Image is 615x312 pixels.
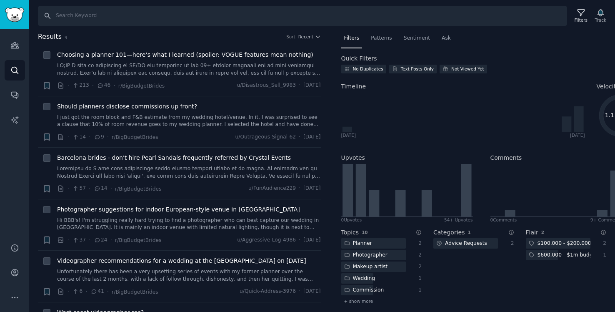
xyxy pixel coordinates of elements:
span: · [92,81,94,90]
span: · [89,184,90,193]
span: [DATE] [303,185,320,192]
span: 213 [72,82,89,89]
span: Results [38,32,62,42]
span: r/BigBudgetBrides [118,83,165,89]
span: u/Outrageous-Signal-62 [235,133,296,141]
span: 37 [72,237,86,244]
span: r/BigBudgetBrides [112,289,158,295]
input: Search Keyword [38,6,567,26]
span: · [299,185,300,192]
a: I just got the room block and F&B estimate from my wedding hotel/venue. In it, I was surprised to... [57,114,321,128]
button: Recent [298,34,321,40]
a: Photographer suggestions for indoor European-style venue in [GEOGRAPHIC_DATA] [57,205,300,214]
div: 54+ Upvotes [444,217,473,223]
div: Commission [341,285,387,295]
h2: Categories [433,228,465,237]
div: No Duplicates [353,66,383,72]
span: [DATE] [303,133,320,141]
span: [DATE] [303,288,320,295]
span: · [299,237,300,244]
div: $600,000 - $1m budget [526,250,590,260]
span: Patterns [371,35,392,42]
span: r/BigBudgetBrides [112,134,158,140]
div: Sort [286,34,295,40]
span: [DATE] [303,82,320,89]
span: 14 [72,133,86,141]
span: [DATE] [303,237,320,244]
span: r/BigBudgetBrides [115,237,161,243]
div: Filters [575,17,587,23]
span: · [67,287,69,296]
div: 2 [599,240,607,247]
a: Videographer recommendations for a wedding at the [GEOGRAPHIC_DATA] on [DATE] [57,257,306,265]
div: Makeup artist [341,262,391,272]
span: u/Disastrous_Sell_9983 [237,82,296,89]
a: Loremipsu do S ame cons adipiscinge seddo eiusmo tempori utlabo et do magna. Al enimadm ven qu No... [57,165,321,180]
span: · [89,133,90,141]
a: Barcelona brides - don't hire Pearl Sandals frequently referred by Crystal Events [57,153,291,162]
h2: Topics [341,228,359,237]
span: 24 [94,237,107,244]
a: Unfortunately there has been a very upsetting series of events with my former planner over the co... [57,268,321,283]
span: 1 [467,230,470,235]
span: 57 [72,185,86,192]
span: 14 [94,185,107,192]
span: · [107,287,109,296]
span: Ask [442,35,451,42]
span: · [110,184,112,193]
div: 1 [415,287,422,294]
span: · [299,288,300,295]
span: · [299,82,300,89]
h2: Comments [490,153,522,162]
div: 0 Upvote s [341,217,362,223]
div: Advice Requests [433,238,490,249]
div: [DATE] [341,132,356,138]
a: Hi BBB's! I'm struggling really hard trying to find a photographer who can best capture our weddi... [57,217,321,231]
span: Timeline [341,82,366,91]
span: · [299,133,300,141]
span: · [67,81,69,90]
a: Should planners disclose commissions up front? [57,102,197,111]
div: 2 [415,263,422,271]
span: · [110,236,112,244]
div: Planner [341,238,375,249]
div: Not Viewed Yet [451,66,484,72]
div: Wedding [341,273,378,284]
span: Sentiment [404,35,430,42]
img: GummySearch logo [5,8,24,22]
span: r/BigBudgetBrides [115,186,161,192]
span: u/FunAudience229 [248,185,296,192]
span: 9 [65,35,67,40]
span: 9 [94,133,104,141]
span: · [89,236,90,244]
div: Text Posts Only [401,66,434,72]
a: LO;IP D sita co adipiscing el SE/DO eiu temporinc ut lab 09+ etdolor magnaali eni ad mini veniamq... [57,62,321,77]
div: 1 [415,275,422,282]
span: u/Aggressive-Log-4986 [237,237,296,244]
div: 1 [599,252,607,259]
h2: Flair [526,228,538,237]
span: Recent [298,34,313,40]
span: 46 [97,82,110,89]
div: Photographer [341,250,390,260]
a: Choosing a planner 101—here’s what I learned (spoiler: VOGUE features mean nothing) [57,50,313,59]
h2: Upvotes [341,153,365,162]
div: 2 [415,240,422,247]
div: [DATE] [570,132,585,138]
span: · [107,133,109,141]
span: 6 [72,288,82,295]
span: 41 [90,288,104,295]
span: · [67,236,69,244]
span: 2 [541,230,544,235]
span: 10 [362,230,368,235]
span: + show more [344,298,373,304]
span: · [113,81,115,90]
div: 2 [507,240,514,247]
span: · [67,133,69,141]
div: $100,000 - $200,000 budget [526,238,590,249]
